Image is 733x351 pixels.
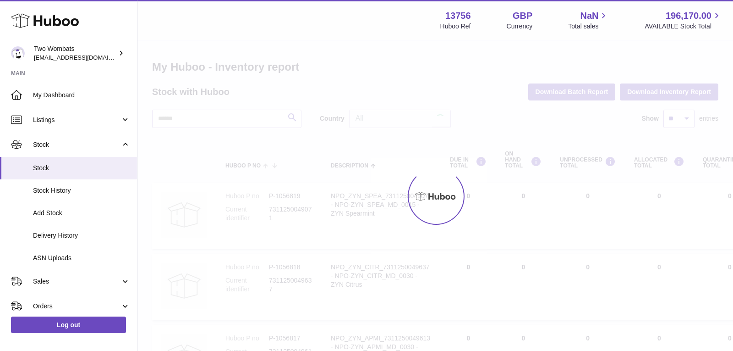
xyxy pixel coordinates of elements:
[645,10,722,31] a: 196,170.00 AVAILABLE Stock Total
[33,231,130,240] span: Delivery History
[507,22,533,31] div: Currency
[568,22,609,31] span: Total sales
[666,10,711,22] span: 196,170.00
[513,10,532,22] strong: GBP
[568,10,609,31] a: NaN Total sales
[11,46,25,60] img: internalAdmin-13756@internal.huboo.com
[34,45,116,62] div: Two Wombats
[33,140,120,149] span: Stock
[33,116,120,124] span: Listings
[34,54,135,61] span: [EMAIL_ADDRESS][DOMAIN_NAME]
[440,22,471,31] div: Huboo Ref
[645,22,722,31] span: AVAILABLE Stock Total
[33,277,120,286] span: Sales
[33,186,130,195] span: Stock History
[33,302,120,311] span: Orders
[33,209,130,217] span: Add Stock
[580,10,598,22] span: NaN
[11,317,126,333] a: Log out
[33,164,130,173] span: Stock
[33,254,130,262] span: ASN Uploads
[33,91,130,100] span: My Dashboard
[445,10,471,22] strong: 13756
